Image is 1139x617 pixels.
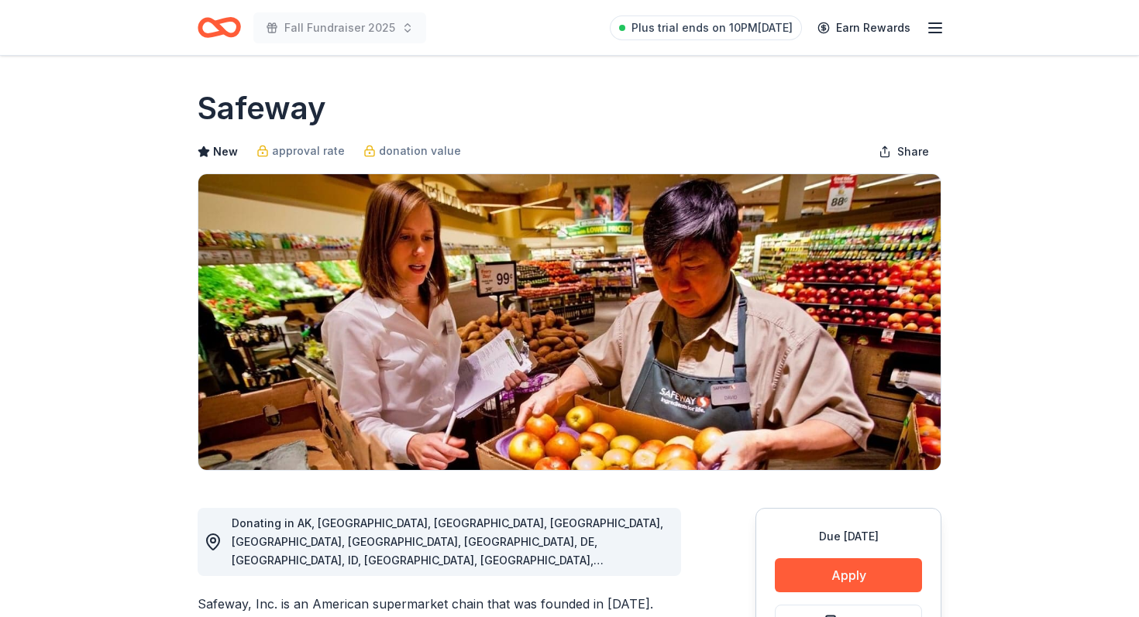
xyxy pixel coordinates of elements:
div: Due [DATE] [775,527,922,546]
h1: Safeway [198,87,326,130]
span: Plus trial ends on 10PM[DATE] [631,19,793,37]
a: Plus trial ends on 10PM[DATE] [610,15,802,40]
a: donation value [363,142,461,160]
button: Fall Fundraiser 2025 [253,12,426,43]
span: New [213,142,238,161]
button: Apply [775,558,922,592]
a: approval rate [256,142,345,160]
button: Share [866,136,941,167]
span: approval rate [272,142,345,160]
a: Home [198,9,241,46]
img: Image for Safeway [198,174,941,470]
a: Earn Rewards [808,14,920,42]
span: Fall Fundraiser 2025 [284,19,395,37]
span: donation value [379,142,461,160]
span: Share [897,142,929,161]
